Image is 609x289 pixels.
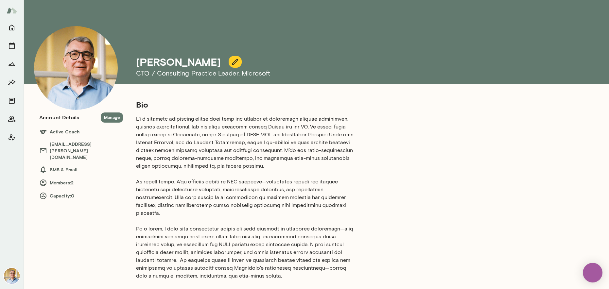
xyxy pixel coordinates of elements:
h6: Capacity: 0 [39,192,123,200]
button: Sessions [5,39,18,52]
img: Mento [7,4,17,17]
button: Client app [5,131,18,144]
h6: Active Coach [39,128,123,136]
button: Growth Plan [5,58,18,71]
h6: SMS & Email [39,166,123,174]
h4: [PERSON_NAME] [136,56,221,68]
h6: Account Details [39,113,79,121]
h5: Bio [136,99,356,110]
button: Home [5,21,18,34]
button: Manage [101,112,123,123]
img: Scott Bowie [4,268,20,284]
img: Scott Bowie [34,26,118,110]
button: Members [5,112,18,126]
h6: [EMAIL_ADDRESS][PERSON_NAME][DOMAIN_NAME] [39,141,123,161]
h6: Members: 2 [39,179,123,187]
button: Documents [5,94,18,107]
button: Insights [5,76,18,89]
h6: CTO / Consulting Practice Leader , Microsoft [136,68,529,78]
